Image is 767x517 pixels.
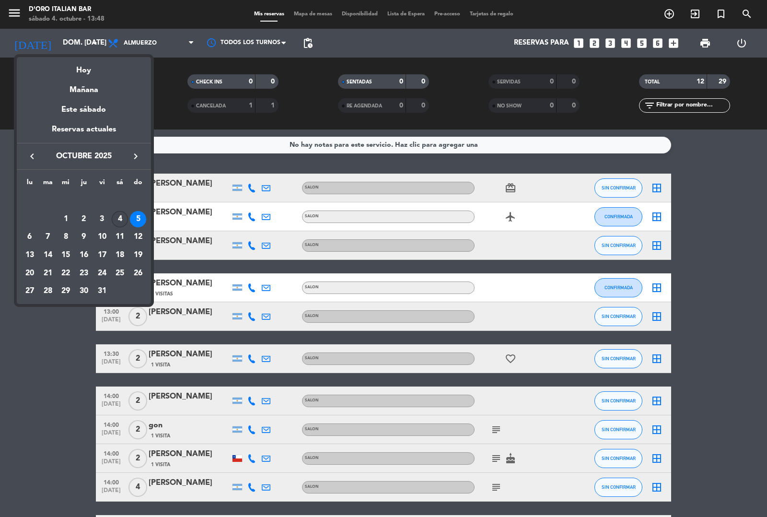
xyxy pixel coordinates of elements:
[39,264,57,282] td: 21 de octubre de 2025
[17,123,151,143] div: Reservas actuales
[112,247,128,263] div: 18
[40,265,56,282] div: 21
[76,229,92,245] div: 9
[75,246,93,264] td: 16 de octubre de 2025
[76,283,92,299] div: 30
[112,229,128,245] div: 11
[93,264,111,282] td: 24 de octubre de 2025
[22,229,38,245] div: 6
[112,265,128,282] div: 25
[40,283,56,299] div: 28
[130,229,146,245] div: 12
[57,228,75,247] td: 8 de octubre de 2025
[93,282,111,301] td: 31 de octubre de 2025
[75,282,93,301] td: 30 de octubre de 2025
[17,96,151,123] div: Este sábado
[40,229,56,245] div: 7
[94,211,110,227] div: 3
[111,228,129,247] td: 11 de octubre de 2025
[22,265,38,282] div: 20
[112,211,128,227] div: 4
[21,246,39,264] td: 13 de octubre de 2025
[22,247,38,263] div: 13
[39,282,57,301] td: 28 de octubre de 2025
[21,228,39,247] td: 6 de octubre de 2025
[57,264,75,282] td: 22 de octubre de 2025
[39,228,57,247] td: 7 de octubre de 2025
[111,177,129,192] th: sábado
[58,229,74,245] div: 8
[130,265,146,282] div: 26
[26,151,38,162] i: keyboard_arrow_left
[21,282,39,301] td: 27 de octubre de 2025
[23,150,41,163] button: keyboard_arrow_left
[39,177,57,192] th: martes
[129,177,147,192] th: domingo
[94,283,110,299] div: 31
[41,150,127,163] span: octubre 2025
[76,211,92,227] div: 2
[129,246,147,264] td: 19 de octubre de 2025
[58,283,74,299] div: 29
[17,57,151,77] div: Hoy
[130,151,141,162] i: keyboard_arrow_right
[111,210,129,228] td: 4 de octubre de 2025
[94,247,110,263] div: 17
[22,283,38,299] div: 27
[39,246,57,264] td: 14 de octubre de 2025
[129,210,147,228] td: 5 de octubre de 2025
[57,246,75,264] td: 15 de octubre de 2025
[93,210,111,228] td: 3 de octubre de 2025
[130,211,146,227] div: 5
[75,264,93,282] td: 23 de octubre de 2025
[76,247,92,263] div: 16
[57,177,75,192] th: miércoles
[93,228,111,247] td: 10 de octubre de 2025
[94,265,110,282] div: 24
[129,264,147,282] td: 26 de octubre de 2025
[40,247,56,263] div: 14
[58,247,74,263] div: 15
[76,265,92,282] div: 23
[21,264,39,282] td: 20 de octubre de 2025
[130,247,146,263] div: 19
[93,246,111,264] td: 17 de octubre de 2025
[129,228,147,247] td: 12 de octubre de 2025
[57,210,75,228] td: 1 de octubre de 2025
[93,177,111,192] th: viernes
[75,228,93,247] td: 9 de octubre de 2025
[21,177,39,192] th: lunes
[127,150,144,163] button: keyboard_arrow_right
[21,192,147,210] td: OCT.
[75,177,93,192] th: jueves
[58,265,74,282] div: 22
[58,211,74,227] div: 1
[57,282,75,301] td: 29 de octubre de 2025
[75,210,93,228] td: 2 de octubre de 2025
[94,229,110,245] div: 10
[111,264,129,282] td: 25 de octubre de 2025
[17,77,151,96] div: Mañana
[111,246,129,264] td: 18 de octubre de 2025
